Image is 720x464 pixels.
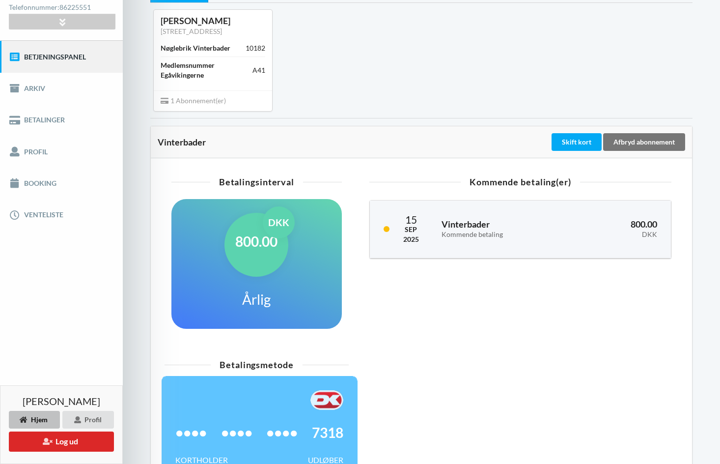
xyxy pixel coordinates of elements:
[59,3,91,11] strong: 86225551
[9,432,114,452] button: Log ud
[171,177,342,186] div: Betalingsinterval
[62,411,114,429] div: Profil
[235,232,277,250] h1: 800.00
[9,1,115,14] div: Telefonnummer:
[161,43,230,53] div: Nøglebrik Vinterbader
[312,428,343,437] span: 7318
[252,65,265,75] div: A41
[221,428,252,437] span: ••••
[242,290,271,308] h1: Årlig
[161,60,252,80] div: Medlemsnummer Egåvikingerne
[246,43,265,53] div: 10182
[403,214,419,225] div: 15
[442,231,560,239] div: Kommende betaling
[442,219,560,238] h3: Vinterbader
[175,428,207,437] span: ••••
[161,27,222,35] a: [STREET_ADDRESS]
[266,428,298,437] span: ••••
[9,411,60,429] div: Hjem
[574,219,657,238] h3: 800.00
[369,177,671,186] div: Kommende betaling(er)
[574,231,657,239] div: DKK
[165,360,349,369] div: Betalingsmetode
[161,15,265,27] div: [PERSON_NAME]
[403,234,419,244] div: 2025
[263,206,295,238] div: DKK
[403,225,419,234] div: Sep
[552,133,602,151] div: Skift kort
[603,133,685,151] div: Afbryd abonnement
[23,396,100,406] span: [PERSON_NAME]
[158,137,550,147] div: Vinterbader
[161,96,226,105] span: 1 Abonnement(er)
[310,390,343,410] img: F+AAQC4Rur0ZFP9BwAAAABJRU5ErkJggg==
